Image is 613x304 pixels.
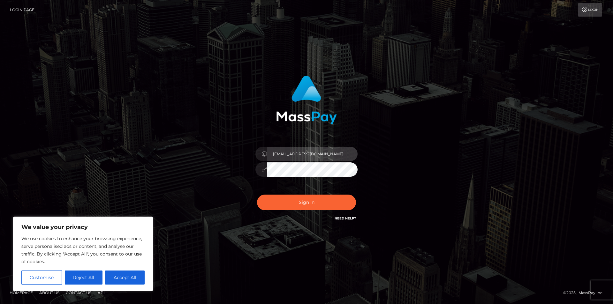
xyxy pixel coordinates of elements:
[335,216,356,220] a: Need Help?
[563,289,608,296] div: © 2025 , MassPay Inc.
[257,195,356,210] button: Sign in
[37,288,62,298] a: About Us
[267,147,358,161] input: Username...
[21,235,145,265] p: We use cookies to enhance your browsing experience, serve personalised ads or content, and analys...
[95,288,107,298] a: API
[65,271,103,285] button: Reject All
[10,3,34,17] a: Login Page
[276,76,337,124] img: MassPay Login
[105,271,145,285] button: Accept All
[7,288,35,298] a: Homepage
[63,288,94,298] a: Contact Us
[21,223,145,231] p: We value your privacy
[13,217,153,291] div: We value your privacy
[21,271,62,285] button: Customise
[578,3,602,17] a: Login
